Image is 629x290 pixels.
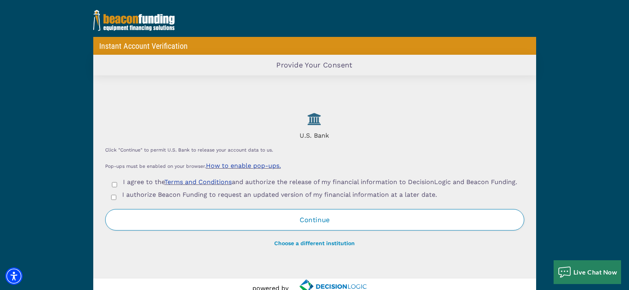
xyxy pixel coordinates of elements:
img: U.S. Bank [299,110,330,128]
a: Choose a different institution [274,240,355,246]
button: Continue [105,209,524,230]
button: Live Chat Now [554,260,621,284]
span: I agree to the and authorize the release of my financial information to DecisionLogic and Beacon ... [123,178,517,186]
span: Live Chat Now [573,268,617,276]
a: How to enable pop-ups. [206,162,281,169]
span: I authorize Beacon Funding to request an updated version of my financial information at a later d... [122,191,437,198]
p: Pop-ups must be enabled on your browser. [105,161,524,171]
h2: Provide your consent [276,61,352,69]
h4: U.S. Bank [105,128,524,139]
a: Terms and Conditions [164,178,232,186]
p: Instant Account Verification [99,41,188,51]
p: Click "Continue" to permit U.S. Bank to release your account data to us. [105,145,524,155]
div: Accessibility Menu [5,267,23,285]
img: logo [93,10,175,31]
